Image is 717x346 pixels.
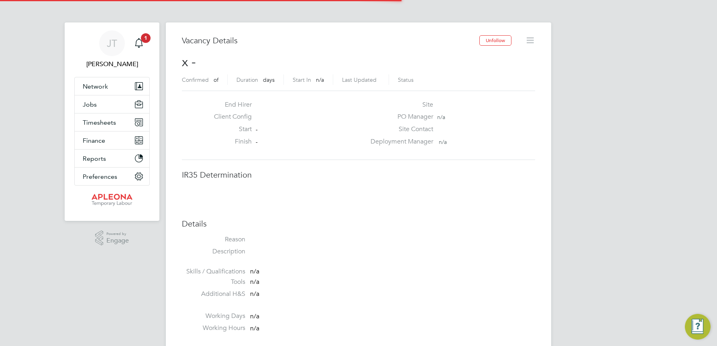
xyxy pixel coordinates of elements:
button: Reports [75,150,149,167]
h3: IR35 Determination [182,170,535,180]
label: Working Hours [182,324,245,332]
label: Additional H&S [182,290,245,298]
label: Confirmed [182,76,209,83]
span: Powered by [106,231,129,237]
label: Start [208,125,252,134]
button: Unfollow [479,35,511,46]
label: End Hirer [208,101,252,109]
span: Reports [83,155,106,162]
a: Powered byEngage [95,231,129,246]
a: 1 [131,30,147,56]
label: Duration [236,76,258,83]
span: Finance [83,137,105,144]
button: Preferences [75,168,149,185]
span: n/a [250,324,259,332]
label: Site Contact [366,125,433,134]
span: days [263,76,275,83]
label: Reason [182,235,245,244]
button: Network [75,77,149,95]
span: - [256,138,258,146]
label: PO Manager [366,113,433,121]
span: n/a [437,113,445,121]
span: n/a [439,138,447,146]
span: - [256,126,258,133]
nav: Main navigation [65,22,159,221]
label: Status [398,76,413,83]
button: Finance [75,132,149,149]
span: 1 [141,33,151,43]
label: Client Config [208,113,252,121]
label: Last Updated [342,76,377,83]
span: Network [83,83,108,90]
a: JT[PERSON_NAME] [74,30,150,69]
label: Description [182,247,245,256]
span: n/a [316,76,324,83]
button: Jobs [75,95,149,113]
label: Site [366,101,433,109]
label: Tools [182,278,245,286]
img: apleona-logo-retina.png [92,194,132,206]
h3: Vacancy Details [182,35,479,46]
button: Engage Resource Center [685,314,711,340]
span: JT [107,38,117,49]
span: n/a [250,267,259,275]
label: Start In [293,76,311,83]
span: n/a [250,278,259,286]
a: Go to home page [74,194,150,206]
label: Finish [208,138,252,146]
span: Julie Tante [74,59,150,69]
span: Timesheets [83,119,116,126]
h3: Details [182,219,535,229]
button: Timesheets [75,113,149,131]
label: Deployment Manager [366,138,433,146]
span: Jobs [83,101,97,108]
span: n/a [250,290,259,298]
span: x - [182,54,196,70]
span: of [214,76,218,83]
span: Preferences [83,173,117,180]
span: Engage [106,237,129,244]
label: Skills / Qualifications [182,267,245,276]
label: Working Days [182,312,245,320]
span: n/a [250,313,259,321]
